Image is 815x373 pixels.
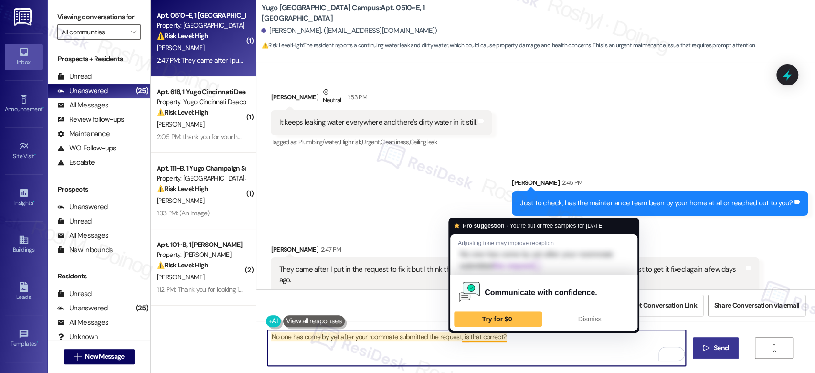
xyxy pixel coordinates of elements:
[362,138,380,146] span: Urgent ,
[74,353,81,361] i: 
[157,285,252,294] div: 1:12 PM: Thank you for looking into it
[157,273,204,281] span: [PERSON_NAME]
[157,209,210,217] div: 1:33 PM: (An Image)
[279,117,476,128] div: It keeps leaking water everywhere and there's dirty water in it still.
[271,135,492,149] div: Tagged as:
[157,120,204,128] span: [PERSON_NAME]
[410,138,437,146] span: Ceiling leak
[62,24,126,40] input: All communities
[48,271,150,281] div: Residents
[57,86,108,96] div: Unanswered
[48,184,150,194] div: Prospects
[133,301,150,316] div: (25)
[631,300,697,310] span: Get Conversation Link
[5,232,43,257] a: Buildings
[85,352,124,362] span: New Message
[271,245,759,258] div: [PERSON_NAME]
[34,151,36,158] span: •
[157,132,412,141] div: 2:05 PM: thank you for your help! feel free to take a look when i'm not here, knock just in case
[57,303,108,313] div: Unanswered
[131,28,136,36] i: 
[157,184,208,193] strong: ⚠️ Risk Level: High
[321,87,343,107] div: Neutral
[708,295,805,316] button: Share Conversation via email
[57,143,116,153] div: WO Follow-ups
[33,198,34,205] span: •
[5,138,43,164] a: Site Visit •
[48,54,150,64] div: Prospects + Residents
[157,43,204,52] span: [PERSON_NAME]
[37,339,38,346] span: •
[261,26,437,36] div: [PERSON_NAME]. ([EMAIL_ADDRESS][DOMAIN_NAME])
[157,240,245,250] div: Apt. 101~B, 1 [PERSON_NAME]
[157,108,208,117] strong: ⚠️ Risk Level: High
[57,158,95,168] div: Escalate
[5,185,43,211] a: Insights •
[57,245,113,255] div: New Inbounds
[560,178,582,188] div: 2:45 PM
[157,261,208,269] strong: ⚠️ Risk Level: High
[64,349,135,364] button: New Message
[714,343,729,353] span: Send
[57,289,92,299] div: Unread
[5,44,43,70] a: Inbox
[157,87,245,97] div: Apt. 618, 1 Yugo Cincinnati Deacon
[42,105,44,111] span: •
[133,84,150,98] div: (25)
[714,300,799,310] span: Share Conversation via email
[57,216,92,226] div: Unread
[624,295,703,316] button: Get Conversation Link
[318,245,341,255] div: 2:47 PM
[157,163,245,173] div: Apt. 111~B, 1 Yugo Champaign South 3rd Lofts
[5,326,43,352] a: Templates •
[57,72,92,82] div: Unread
[512,178,808,191] div: [PERSON_NAME]
[57,115,124,125] div: Review follow-ups
[57,332,98,342] div: Unknown
[157,97,245,107] div: Property: Yugo Cincinnati Deacon
[261,42,302,49] strong: ⚠️ Risk Level: High
[703,344,710,352] i: 
[57,10,141,24] label: Viewing conversations for
[157,21,245,31] div: Property: [GEOGRAPHIC_DATA]
[157,173,245,183] div: Property: [GEOGRAPHIC_DATA] South 3rd Lofts
[5,279,43,305] a: Leads
[157,32,208,40] strong: ⚠️ Risk Level: High
[57,318,108,328] div: All Messages
[157,56,613,64] div: 2:47 PM: They came after I put in the request to fix it but I think they made it worse. One of my...
[14,8,33,26] img: ResiDesk Logo
[57,100,108,110] div: All Messages
[340,138,362,146] span: High risk ,
[279,265,744,285] div: They came after I put in the request to fix it but I think they made it worse. One of my roommate...
[57,231,108,241] div: All Messages
[770,344,777,352] i: 
[157,11,245,21] div: Apt. 0510~E, 1 [GEOGRAPHIC_DATA]
[157,250,245,260] div: Property: [PERSON_NAME]
[693,337,739,359] button: Send
[271,87,492,110] div: [PERSON_NAME]
[261,3,452,23] b: Yugo [GEOGRAPHIC_DATA] Campus: Apt. 0510~E, 1 [GEOGRAPHIC_DATA]
[298,138,339,146] span: Plumbing/water ,
[345,92,367,102] div: 1:53 PM
[57,202,108,212] div: Unanswered
[57,129,110,139] div: Maintenance
[520,198,793,208] div: Just to check, has the maintenance team been by your home at all or reached out to you?
[267,330,685,366] textarea: To enrich screen reader interactions, please activate Accessibility in Grammarly extension settings
[261,41,755,51] span: : The resident reports a continuing water leak and dirty water, which could cause property damage...
[381,138,410,146] span: Cleanliness ,
[157,196,204,205] span: [PERSON_NAME]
